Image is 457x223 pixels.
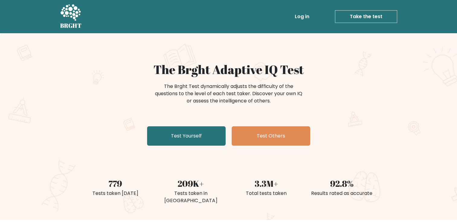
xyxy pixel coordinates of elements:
a: Take the test [335,10,397,23]
div: The Brght Test dynamically adjusts the difficulty of the questions to the level of each test take... [153,83,304,105]
div: 209K+ [157,177,225,190]
h1: The Brght Adaptive IQ Test [81,62,376,77]
div: Results rated as accurate [308,190,376,197]
div: Tests taken [DATE] [81,190,150,197]
h5: BRGHT [60,22,82,29]
div: Total tests taken [232,190,301,197]
div: 3.3M+ [232,177,301,190]
div: Tests taken in [GEOGRAPHIC_DATA] [157,190,225,204]
div: 92.8% [308,177,376,190]
a: BRGHT [60,2,82,31]
a: Log in [292,11,312,23]
div: 779 [81,177,150,190]
a: Test Yourself [147,126,226,146]
a: Test Others [232,126,310,146]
